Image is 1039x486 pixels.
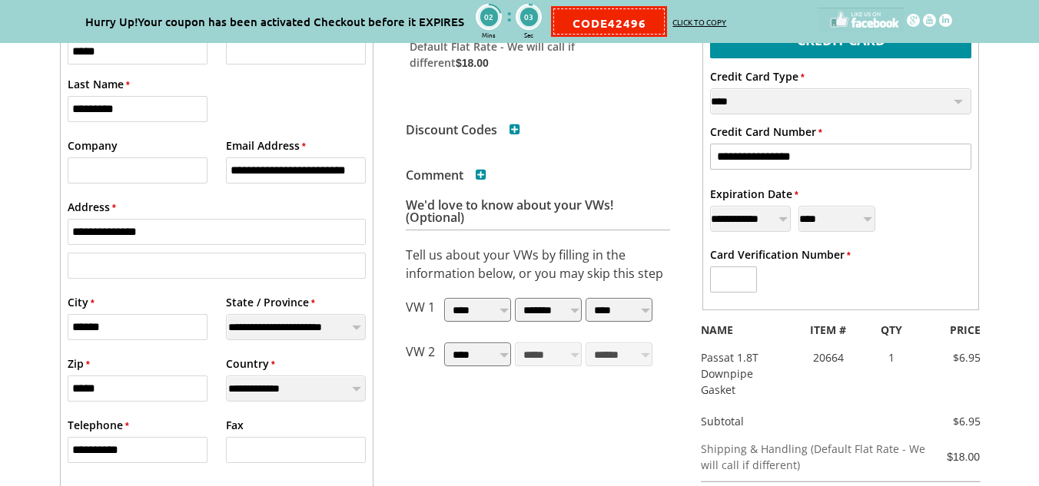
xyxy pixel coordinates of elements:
[665,16,726,28] p: Click to copy
[456,57,489,69] span: $18.00
[85,13,464,31] div: Hurry Up!Your coupon has been activated Checkout before it EXPIRES
[790,322,866,338] div: ITEM #
[406,169,486,181] h3: Comment
[866,349,917,365] div: 1
[68,199,116,215] label: Address
[406,199,670,230] h3: We'd love to know about your VWs! (Optional)
[226,294,315,310] label: State / Province
[518,5,541,28] div: 03
[406,342,435,372] p: VW 2
[689,322,790,338] div: NAME
[710,186,798,202] label: Expiration Date
[478,5,501,28] div: 02
[710,23,972,55] label: Credit Card
[406,246,670,283] p: Tell us about your VWs by filling in the information below, or you may skip this step
[406,124,520,136] h3: Discount Codes
[818,8,904,31] img: facebook-custom.png
[947,451,980,463] span: $18.00
[226,355,275,372] label: Country
[710,68,805,84] label: Credit Card Type
[916,349,992,365] div: $6.95
[710,246,851,263] label: Card Verification Number
[866,322,917,338] div: QTY
[790,349,866,365] div: 20664
[406,298,435,327] p: VW 1
[68,417,129,433] label: Telephone
[932,413,981,429] div: $6.95
[689,413,932,429] div: Subtotal
[689,349,790,398] div: Passat 1.8T Downpipe Gasket
[68,76,130,92] label: Last Name
[226,137,306,154] label: Email Address
[701,433,939,481] td: Shipping & Handling (Default Flat Rate - We will call if different)
[916,322,992,338] div: PRICE
[68,294,95,310] label: City
[68,137,118,154] label: Company
[476,30,502,39] div: Mins
[516,30,542,39] div: Sec
[68,355,90,372] label: Zip
[553,8,665,35] div: CODE42496
[226,417,244,433] label: Fax
[710,124,822,140] label: Credit Card Number
[406,34,639,74] label: Default Flat Rate - We will call if different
